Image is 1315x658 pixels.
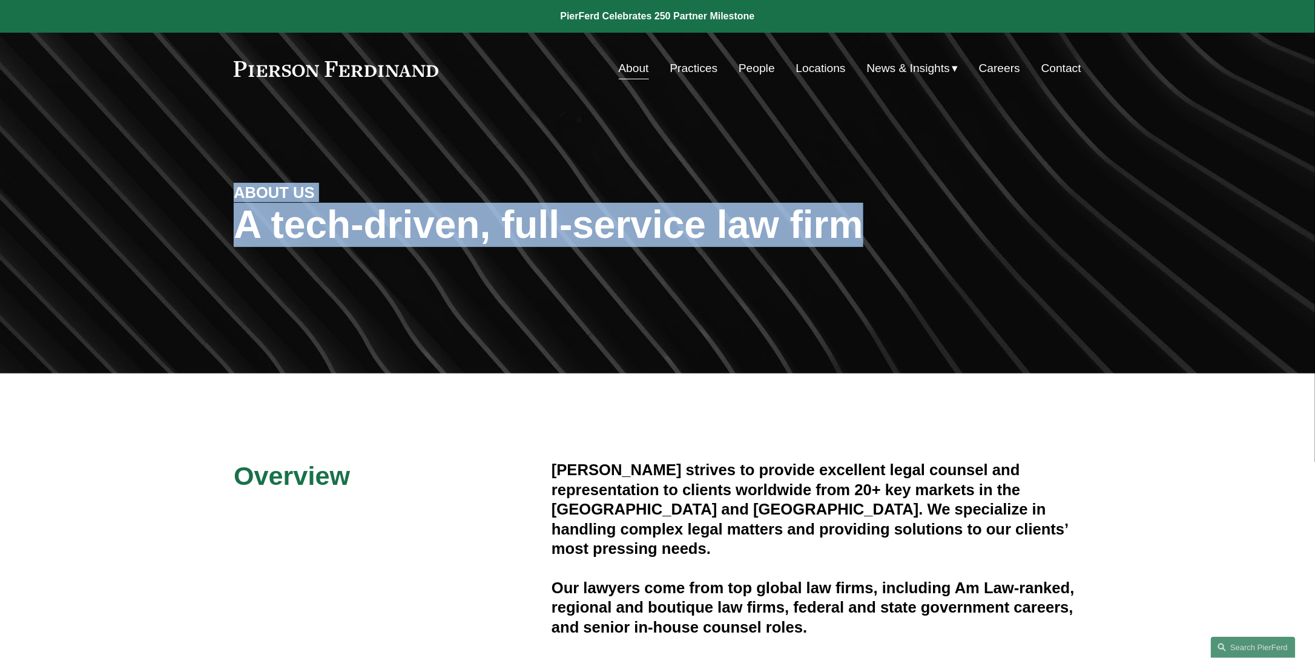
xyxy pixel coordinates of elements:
[867,57,958,80] a: folder dropdown
[670,57,717,80] a: Practices
[739,57,775,80] a: People
[234,184,315,201] strong: ABOUT US
[234,461,350,490] span: Overview
[552,460,1081,558] h4: [PERSON_NAME] strives to provide excellent legal counsel and representation to clients worldwide ...
[979,57,1020,80] a: Careers
[619,57,649,80] a: About
[552,578,1081,637] h4: Our lawyers come from top global law firms, including Am Law-ranked, regional and boutique law fi...
[796,57,846,80] a: Locations
[234,203,1081,247] h1: A tech-driven, full-service law firm
[1041,57,1081,80] a: Contact
[1211,637,1296,658] a: Search this site
[867,58,951,79] span: News & Insights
